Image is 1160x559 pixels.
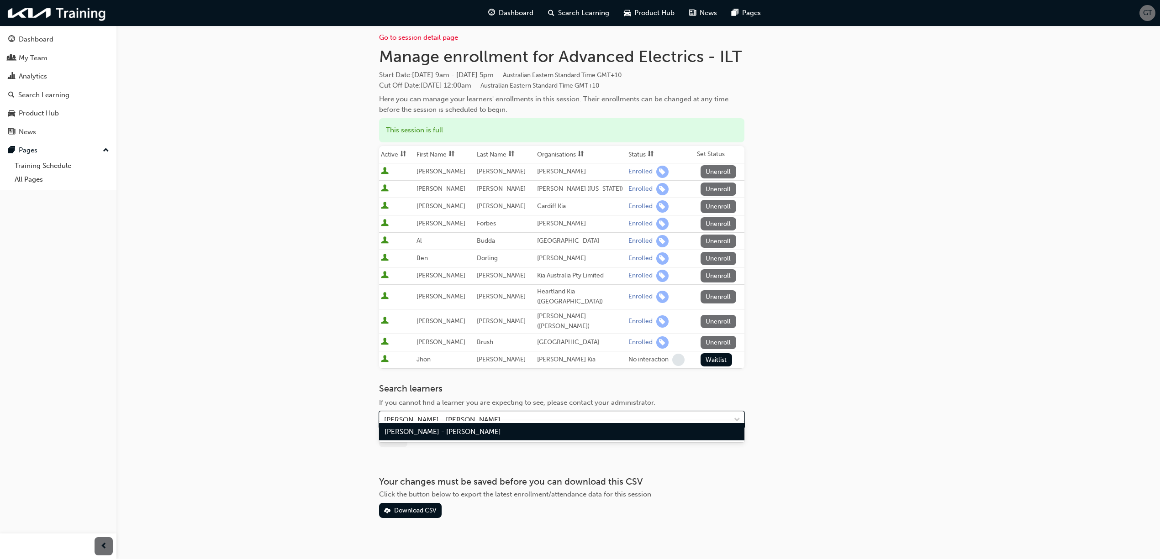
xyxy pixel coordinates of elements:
[628,317,653,326] div: Enrolled
[4,142,113,159] button: Pages
[503,71,622,79] span: Australian Eastern Standard Time GMT+10
[417,167,465,175] span: [PERSON_NAME]
[381,236,389,246] span: User is active
[379,503,442,518] button: Download CSV
[508,151,515,158] span: sorting-icon
[656,235,669,247] span: learningRecordVerb_ENROLL-icon
[701,315,736,328] button: Unenroll
[379,476,744,487] h3: Your changes must be saved before you can download this CSV
[724,4,768,22] a: pages-iconPages
[5,4,110,22] a: kia-training
[628,254,653,263] div: Enrolled
[701,235,736,248] button: Unenroll
[18,90,69,100] div: Search Learning
[381,202,389,211] span: User is active
[8,73,15,81] span: chart-icon
[477,338,493,346] span: Brush
[628,185,653,193] div: Enrolled
[548,7,554,19] span: search-icon
[656,166,669,178] span: learningRecordVerb_ENROLL-icon
[656,183,669,195] span: learningRecordVerb_ENROLL-icon
[537,355,625,365] div: [PERSON_NAME] Kia
[700,8,717,18] span: News
[701,200,736,213] button: Unenroll
[417,219,465,227] span: [PERSON_NAME]
[537,184,625,194] div: [PERSON_NAME] ([US_STATE])
[417,185,465,193] span: [PERSON_NAME]
[578,151,584,158] span: sorting-icon
[701,183,736,196] button: Unenroll
[701,290,736,303] button: Unenroll
[648,151,654,158] span: sorting-icon
[379,33,458,42] a: Go to session detail page
[381,254,389,263] span: User is active
[381,317,389,326] span: User is active
[381,167,389,176] span: User is active
[4,50,113,67] a: My Team
[8,54,15,63] span: people-icon
[656,291,669,303] span: learningRecordVerb_ENROLL-icon
[627,146,695,163] th: Toggle SortBy
[656,270,669,282] span: learningRecordVerb_ENROLL-icon
[417,202,465,210] span: [PERSON_NAME]
[628,202,653,211] div: Enrolled
[477,167,526,175] span: [PERSON_NAME]
[417,272,465,279] span: [PERSON_NAME]
[4,68,113,85] a: Analytics
[701,336,736,349] button: Unenroll
[537,287,625,307] div: Heartland Kia ([GEOGRAPHIC_DATA])
[379,383,744,394] h3: Search learners
[381,355,389,364] span: User is active
[103,145,109,157] span: up-icon
[617,4,682,22] a: car-iconProduct Hub
[19,71,47,82] div: Analytics
[537,311,625,332] div: [PERSON_NAME] ([PERSON_NAME])
[379,490,651,498] span: Click the button below to export the latest enrollment/attendance data for this session
[417,254,428,262] span: Ben
[656,218,669,230] span: learningRecordVerb_ENROLL-icon
[628,237,653,246] div: Enrolled
[4,87,113,104] a: Search Learning
[742,8,761,18] span: Pages
[477,317,526,325] span: [PERSON_NAME]
[656,200,669,213] span: learningRecordVerb_ENROLL-icon
[499,8,533,18] span: Dashboard
[672,354,685,366] span: learningRecordVerb_NONE-icon
[8,146,15,155] span: pages-icon
[379,94,744,115] div: Here you can manage your learners' enrollments in this session. Their enrollments can be changed ...
[1143,8,1152,18] span: GT
[628,293,653,301] div: Enrolled
[400,151,406,158] span: sorting-icon
[477,219,496,227] span: Forbes
[415,146,475,163] th: Toggle SortBy
[412,71,622,79] span: [DATE] 9am - [DATE] 5pm
[4,124,113,141] a: News
[8,110,15,118] span: car-icon
[100,541,107,552] span: prev-icon
[634,8,675,18] span: Product Hub
[537,167,625,177] div: [PERSON_NAME]
[537,219,625,229] div: [PERSON_NAME]
[701,165,736,178] button: Unenroll
[19,53,47,63] div: My Team
[701,252,736,265] button: Unenroll
[689,7,696,19] span: news-icon
[4,29,113,142] button: DashboardMy TeamAnalyticsSearch LearningProduct HubNews
[537,253,625,264] div: [PERSON_NAME]
[8,128,15,136] span: news-icon
[381,338,389,347] span: User is active
[417,317,465,325] span: [PERSON_NAME]
[477,272,526,279] span: [PERSON_NAME]
[480,82,599,89] span: Australian Eastern Standard Time GMT+10
[541,4,617,22] a: search-iconSearch Learning
[381,219,389,228] span: User is active
[19,108,59,119] div: Product Hub
[477,254,498,262] span: Dorling
[481,4,541,22] a: guage-iconDashboard
[379,70,744,80] span: Start Date :
[384,507,390,515] span: download-icon
[535,146,627,163] th: Toggle SortBy
[628,338,653,347] div: Enrolled
[695,146,744,163] th: Set Status
[417,355,431,363] span: Jhon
